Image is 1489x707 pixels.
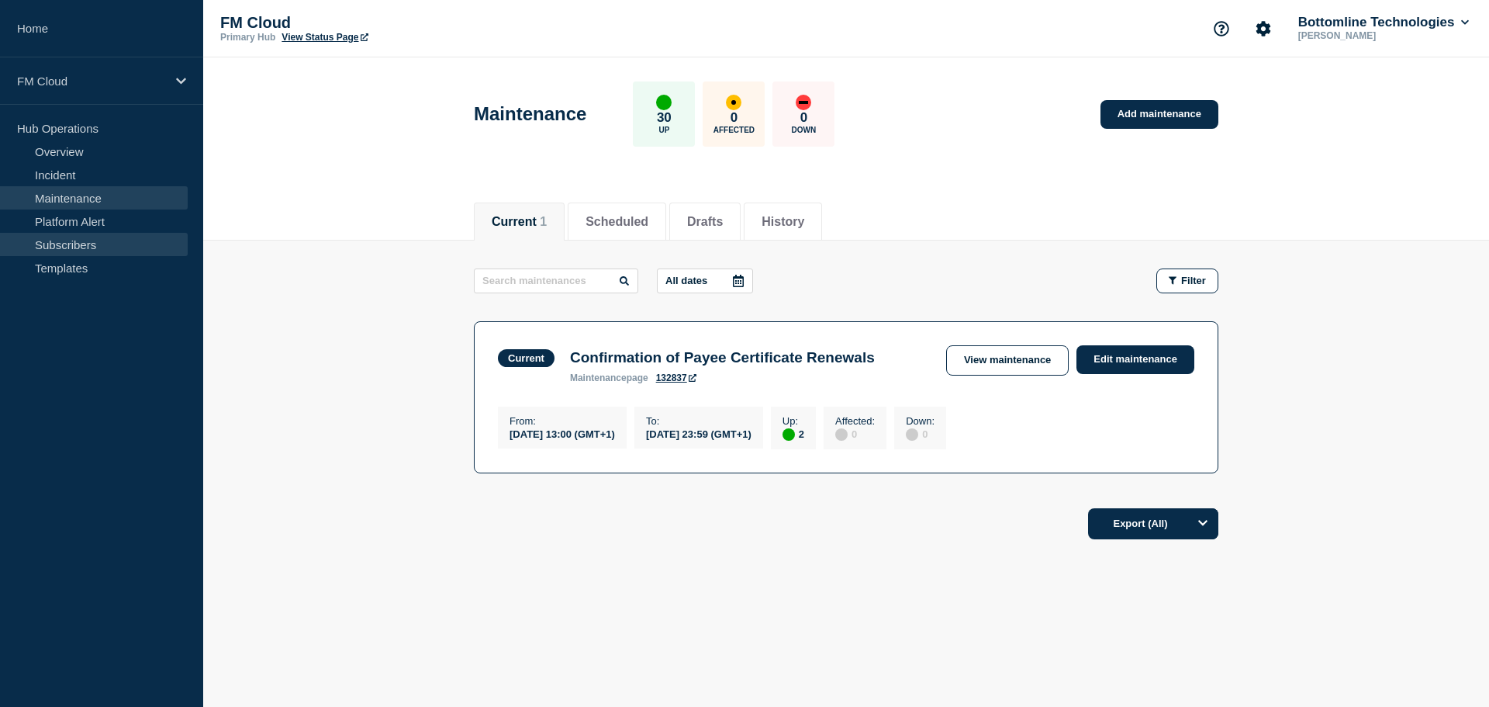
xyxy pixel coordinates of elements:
[762,215,804,229] button: History
[570,373,627,383] span: maintenance
[1187,508,1218,539] button: Options
[783,428,795,441] div: up
[570,349,875,366] h3: Confirmation of Payee Certificate Renewals
[658,126,669,134] p: Up
[906,415,935,427] p: Down :
[946,345,1069,376] a: View maintenance
[783,427,804,441] div: 2
[800,110,807,126] p: 0
[474,103,586,125] h1: Maintenance
[508,352,544,364] div: Current
[726,95,741,110] div: affected
[220,32,275,43] p: Primary Hub
[510,427,615,440] div: [DATE] 13:00 (GMT+1)
[1247,12,1280,45] button: Account settings
[835,427,875,441] div: 0
[731,110,738,126] p: 0
[792,126,817,134] p: Down
[906,427,935,441] div: 0
[510,415,615,427] p: From :
[492,215,547,229] button: Current 1
[1088,508,1218,539] button: Export (All)
[540,215,547,228] span: 1
[646,415,751,427] p: To :
[657,269,753,293] button: All dates
[586,215,648,229] button: Scheduled
[783,415,804,427] p: Up :
[835,428,848,441] div: disabled
[835,415,875,427] p: Affected :
[665,275,707,286] p: All dates
[1295,15,1472,30] button: Bottomline Technologies
[1100,100,1218,129] a: Add maintenance
[656,95,672,110] div: up
[1156,269,1218,293] button: Filter
[713,126,755,134] p: Affected
[474,269,638,293] input: Search maintenances
[1295,30,1456,41] p: [PERSON_NAME]
[1181,275,1206,286] span: Filter
[282,32,368,43] a: View Status Page
[656,373,696,383] a: 132837
[220,14,530,32] p: FM Cloud
[570,373,648,383] p: page
[796,95,811,110] div: down
[1205,12,1238,45] button: Support
[687,215,723,229] button: Drafts
[17,75,166,88] p: FM Cloud
[657,110,672,126] p: 30
[1076,345,1194,374] a: Edit maintenance
[906,428,918,441] div: disabled
[646,427,751,440] div: [DATE] 23:59 (GMT+1)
